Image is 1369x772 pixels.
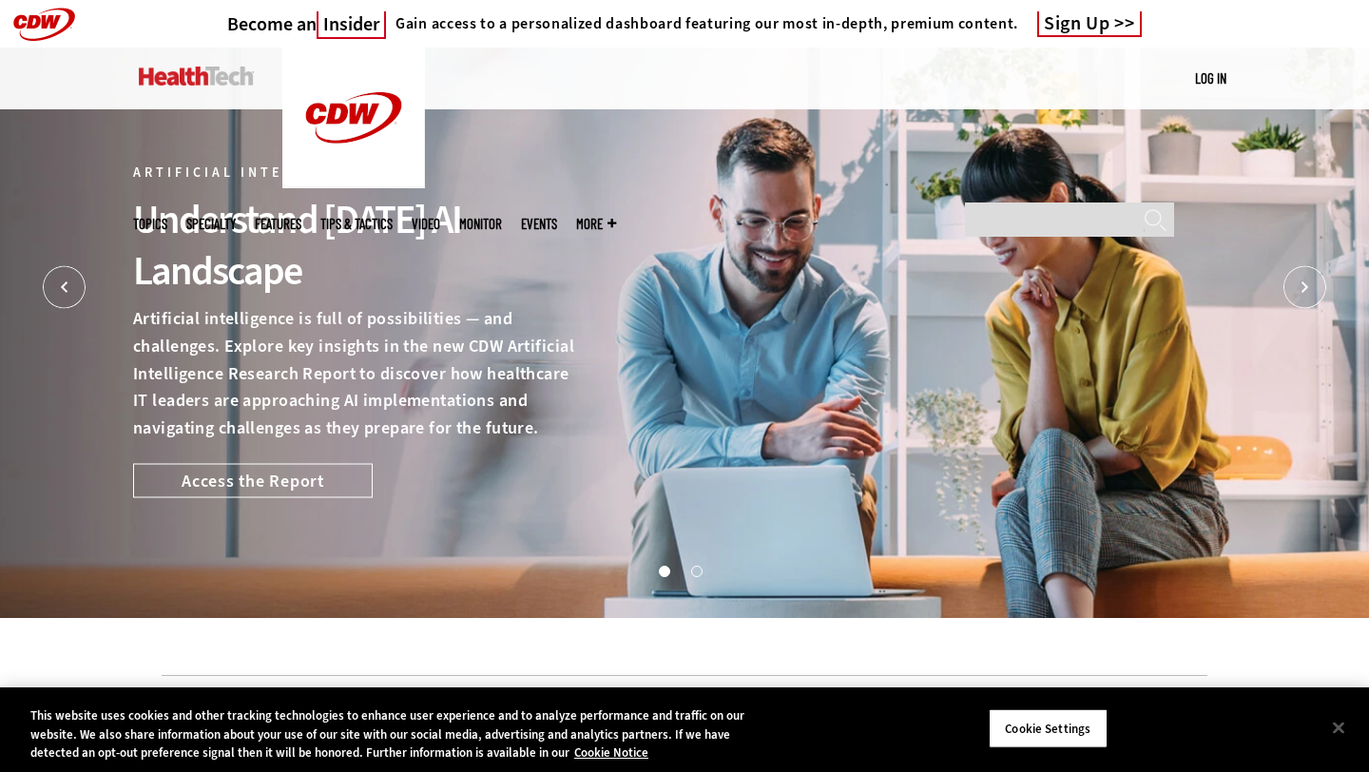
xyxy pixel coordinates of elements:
a: Access the Report [133,463,373,497]
a: Gain access to a personalized dashboard featuring our most in-depth, premium content. [386,14,1018,33]
span: More [576,217,616,231]
a: Sign Up [1037,11,1142,37]
button: 2 of 2 [691,566,701,575]
button: Cookie Settings [989,708,1108,748]
a: Become anInsider [227,12,386,36]
p: Artificial intelligence is full of possibilities — and challenges. Explore key insights in the ne... [133,305,574,442]
a: CDW [282,173,425,193]
button: Close [1318,706,1359,748]
div: User menu [1195,68,1226,88]
img: Home [139,67,254,86]
a: Events [521,217,557,231]
a: MonITor [459,217,502,231]
h4: Gain access to a personalized dashboard featuring our most in-depth, premium content. [395,14,1018,33]
div: Understand [DATE] AI Landscape [133,194,574,297]
h3: Become an [227,12,386,36]
button: Prev [43,266,86,309]
span: Specialty [186,217,236,231]
a: Log in [1195,69,1226,87]
span: Topics [133,217,167,231]
span: Insider [317,11,386,39]
img: Home [282,48,425,188]
button: Next [1283,266,1326,309]
a: Tips & Tactics [320,217,393,231]
a: Features [255,217,301,231]
a: More information about your privacy [574,744,648,761]
div: This website uses cookies and other tracking technologies to enhance user experience and to analy... [30,706,753,762]
button: 1 of 2 [659,566,668,575]
a: Video [412,217,440,231]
